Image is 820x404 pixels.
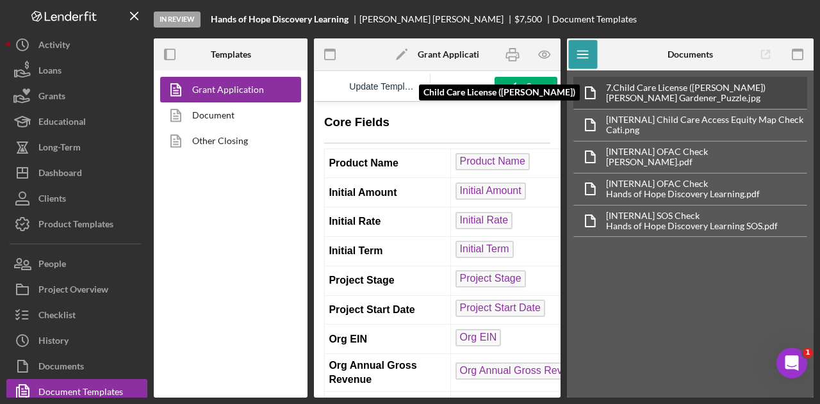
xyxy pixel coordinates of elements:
[606,157,708,167] div: [PERSON_NAME].pdf
[38,353,84,382] div: Documents
[606,211,778,221] div: [INTERNAL] SOS Check
[38,328,69,357] div: History
[606,83,766,93] div: 7. Child Care License ([PERSON_NAME])
[38,83,65,112] div: Grants
[552,14,637,24] div: Document Templates
[6,134,147,160] button: Long-Term
[6,109,147,134] button: Educational
[38,251,66,280] div: People
[154,12,201,28] div: In Review
[803,348,813,358] span: 1
[359,14,514,24] div: [PERSON_NAME] [PERSON_NAME]
[6,160,147,186] button: Dashboard
[6,328,147,353] button: History
[438,77,460,95] button: Reveal or hide additional toolbar items
[38,302,76,331] div: Checklist
[776,348,807,378] iframe: Intercom live chat
[6,353,147,379] button: Documents
[606,147,708,157] div: [INTERNAL] OFAC Check
[142,261,276,278] span: Org Annual Gross Revenue
[38,277,108,305] div: Project Overview
[606,93,766,103] div: [PERSON_NAME] Gardener_Puzzle.jpg
[6,302,147,328] button: Checklist
[38,32,70,61] div: Activity
[211,49,251,60] b: Templates
[606,179,760,189] div: [INTERNAL] OFAC Check
[38,211,113,240] div: Product Templates
[6,32,147,58] button: Activity
[6,251,147,277] button: People
[6,211,147,237] button: Product Templates
[606,115,803,125] div: [INTERNAL] Child Care Access Equity Map Check
[6,83,147,109] button: Grants
[6,186,147,211] button: Clients
[606,189,760,199] div: Hands of Hope Discovery Learning.pdf
[668,49,713,60] b: Documents
[527,77,545,96] div: Save
[160,102,295,128] a: Document
[495,77,557,96] button: Save
[211,14,348,24] b: Hands of Hope Discovery Learning
[349,81,416,92] span: Update Template
[514,13,542,24] span: $7,500
[160,77,295,102] a: Grant Application
[38,134,81,163] div: Long-Term
[606,125,803,135] div: Cati.png
[418,49,489,60] b: Grant Application
[38,58,61,86] div: Loans
[160,128,295,154] a: Other Closing
[314,102,561,398] iframe: Rich Text Area
[38,109,86,138] div: Educational
[6,277,147,302] button: Project Overview
[38,160,82,189] div: Dashboard
[6,58,147,83] button: Loans
[344,77,422,95] button: Reset the template to the current product template value
[606,221,778,231] div: Hands of Hope Discovery Learning SOS.pdf
[15,295,108,320] strong: Org Business Start Date
[38,186,66,214] div: Clients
